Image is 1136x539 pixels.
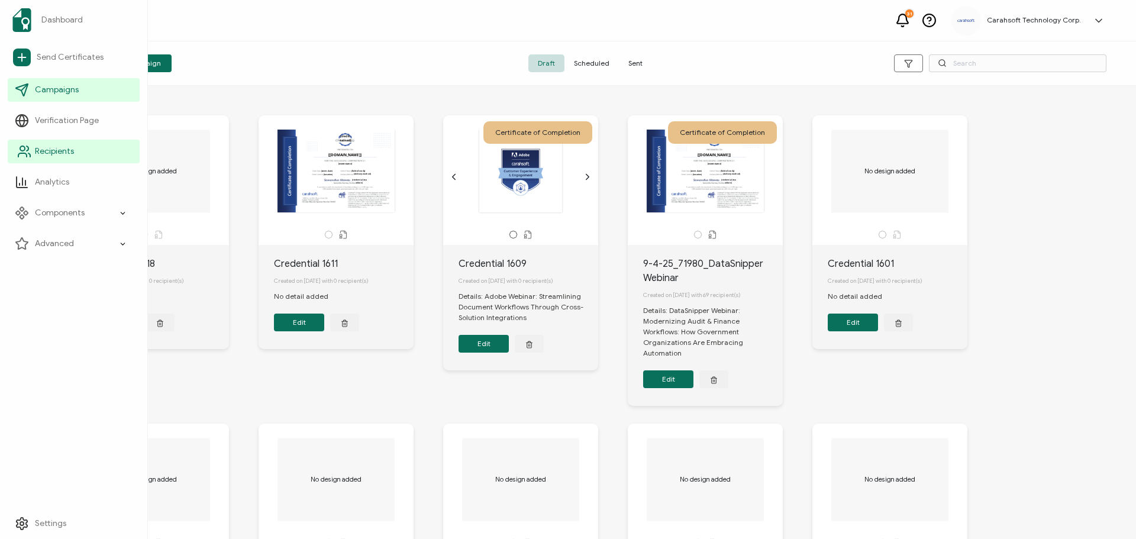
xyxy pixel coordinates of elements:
a: Send Certificates [8,44,140,71]
a: Dashboard [8,4,140,37]
div: Credential 1601 [828,257,967,271]
ion-icon: chevron back outline [449,172,459,182]
a: Verification Page [8,109,140,133]
div: Credential 1611 [274,257,414,271]
input: Search [929,54,1106,72]
a: Recipients [8,140,140,163]
span: Analytics [35,176,69,188]
ion-icon: chevron forward outline [583,172,592,182]
span: Dashboard [41,14,83,26]
button: Edit [643,370,693,388]
span: Settings [35,518,66,530]
div: Certificate of Completion [668,121,777,144]
div: No detail added [274,291,340,302]
span: Verification Page [35,115,99,127]
div: Credential 1609 [459,257,598,271]
h5: Carahsoft Technology Corp. [987,16,1081,24]
div: Credential 1618 [89,257,229,271]
div: Created on [DATE] with 0 recipient(s) [274,271,414,291]
button: Edit [274,314,324,331]
a: Analytics [8,170,140,194]
button: Edit [459,335,509,353]
div: Certificate of Completion [483,121,592,144]
span: Draft [528,54,564,72]
span: Scheduled [564,54,619,72]
button: Edit [828,314,878,331]
span: Campaigns [35,84,79,96]
span: Advanced [35,238,74,250]
div: 9-4-25_71980_DataSnipper Webinar [643,257,783,285]
div: 31 [905,9,914,18]
span: Recipients [35,146,74,157]
div: Created on [DATE] with 0 recipient(s) [828,271,967,291]
div: Created on [DATE] with 0 recipient(s) [89,271,229,291]
img: sertifier-logomark-colored.svg [12,8,31,32]
div: Details: DataSnipper Webinar: Modernizing Audit & Finance Workflows: How Government Organizations... [643,305,783,359]
span: Components [35,207,85,219]
span: Send Certificates [37,51,104,63]
img: a9ee5910-6a38-4b3f-8289-cffb42fa798b.svg [957,19,975,22]
div: No detail added [828,291,894,302]
div: Created on [DATE] with 69 recipient(s) [643,285,783,305]
div: Created on [DATE] with 0 recipient(s) [459,271,598,291]
iframe: Chat Widget [939,405,1136,539]
a: Settings [8,512,140,535]
span: Sent [619,54,652,72]
a: Campaigns [8,78,140,102]
div: Details: Adobe Webinar: Streamlining Document Workflows Through Cross-Solution Integrations [459,291,598,323]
